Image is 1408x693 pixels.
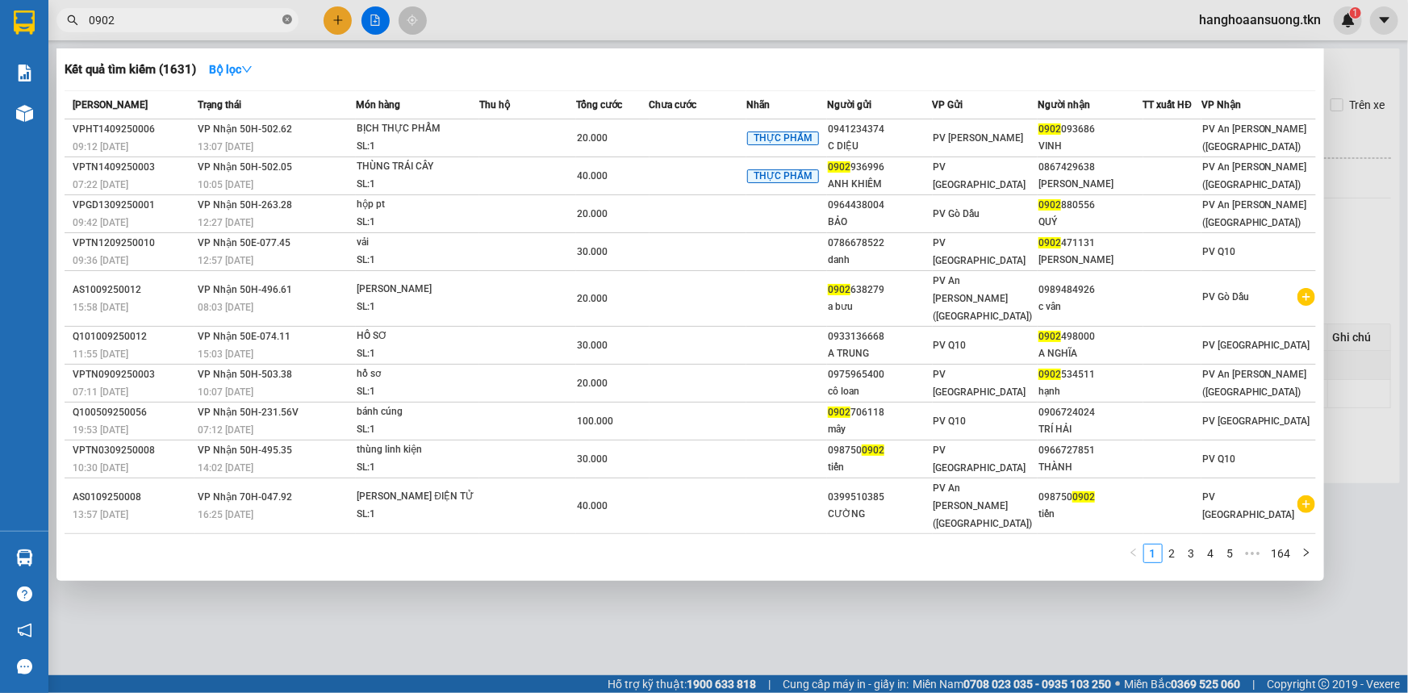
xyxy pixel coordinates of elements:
[1038,331,1061,342] span: 0902
[73,197,194,214] div: VPGD1309250001
[1038,366,1142,383] div: 534511
[1202,453,1235,465] span: PV Q10
[1124,544,1143,563] button: left
[1038,159,1142,176] div: 0867429638
[73,509,128,520] span: 13:57 [DATE]
[73,328,194,345] div: Q101009250012
[198,302,254,313] span: 08:03 [DATE]
[357,506,478,524] div: SL: 1
[1297,544,1316,563] li: Next Page
[1201,544,1221,563] li: 4
[198,255,254,266] span: 12:57 [DATE]
[1038,235,1142,252] div: 471131
[357,345,478,363] div: SL: 1
[357,441,478,459] div: thùng linh kiện
[934,340,967,351] span: PV Q10
[577,208,608,219] span: 20.000
[1038,99,1090,111] span: Người nhận
[73,404,194,421] div: Q100509250056
[828,298,931,315] div: a bưu
[198,217,254,228] span: 12:27 [DATE]
[577,246,608,257] span: 30.000
[73,159,194,176] div: VPTN1409250003
[577,415,613,427] span: 100.000
[1038,298,1142,315] div: c vân
[14,10,35,35] img: logo-vxr
[282,15,292,24] span: close-circle
[747,169,819,184] span: THỰC PHẨM
[1202,291,1249,303] span: PV Gò Dầu
[1202,369,1307,398] span: PV An [PERSON_NAME] ([GEOGRAPHIC_DATA])
[198,161,293,173] span: VP Nhận 50H-502.05
[1202,246,1235,257] span: PV Q10
[1202,545,1220,562] a: 4
[198,407,299,418] span: VP Nhận 50H-231.56V
[828,489,931,506] div: 0399510385
[1297,288,1315,306] span: plus-circle
[16,105,33,122] img: warehouse-icon
[1164,545,1181,562] a: 2
[1202,161,1307,190] span: PV An [PERSON_NAME] ([GEOGRAPHIC_DATA])
[73,179,128,190] span: 07:22 [DATE]
[357,281,478,298] div: [PERSON_NAME]
[577,500,608,511] span: 40.000
[650,99,697,111] span: Chưa cước
[577,378,608,389] span: 20.000
[198,424,254,436] span: 07:12 [DATE]
[828,421,931,438] div: mây
[828,328,931,345] div: 0933136668
[1297,495,1315,513] span: plus-circle
[357,459,478,477] div: SL: 1
[1038,404,1142,421] div: 0906724024
[357,488,478,506] div: [PERSON_NAME] ĐIỆN TỬ
[1038,176,1142,193] div: [PERSON_NAME]
[828,442,931,459] div: 098750
[17,587,32,602] span: question-circle
[357,252,478,269] div: SL: 1
[1038,138,1142,155] div: VINH
[198,349,254,360] span: 15:03 [DATE]
[73,366,194,383] div: VPTN0909250003
[1038,123,1061,135] span: 0902
[1182,544,1201,563] li: 3
[1222,545,1239,562] a: 5
[1038,442,1142,459] div: 0966727851
[827,99,871,111] span: Người gửi
[357,196,478,214] div: hộp pt
[73,217,128,228] span: 09:42 [DATE]
[1221,544,1240,563] li: 5
[357,328,478,345] div: HỒ SƠ
[73,255,128,266] span: 09:36 [DATE]
[1143,99,1193,111] span: TT xuất HĐ
[828,161,850,173] span: 0902
[1038,282,1142,298] div: 0989484926
[1038,506,1142,523] div: tiến
[16,65,33,81] img: solution-icon
[1072,491,1095,503] span: 0902
[828,159,931,176] div: 936996
[828,404,931,421] div: 706118
[577,340,608,351] span: 30.000
[746,99,770,111] span: Nhãn
[73,121,194,138] div: VPHT1409250006
[828,176,931,193] div: ANH KHIÊM
[828,252,931,269] div: danh
[1201,99,1241,111] span: VP Nhận
[934,132,1024,144] span: PV [PERSON_NAME]
[198,199,293,211] span: VP Nhận 50H-263.28
[198,123,293,135] span: VP Nhận 50H-502.62
[934,161,1026,190] span: PV [GEOGRAPHIC_DATA]
[1038,369,1061,380] span: 0902
[1266,544,1297,563] li: 164
[198,491,293,503] span: VP Nhận 70H-047.92
[198,179,254,190] span: 10:05 [DATE]
[828,459,931,476] div: tiến
[16,549,33,566] img: warehouse-icon
[934,275,1033,322] span: PV An [PERSON_NAME] ([GEOGRAPHIC_DATA])
[934,237,1026,266] span: PV [GEOGRAPHIC_DATA]
[828,235,931,252] div: 0786678522
[828,284,850,295] span: 0902
[198,237,291,248] span: VP Nhận 50E-077.45
[1038,199,1061,211] span: 0902
[198,445,293,456] span: VP Nhận 50H-495.35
